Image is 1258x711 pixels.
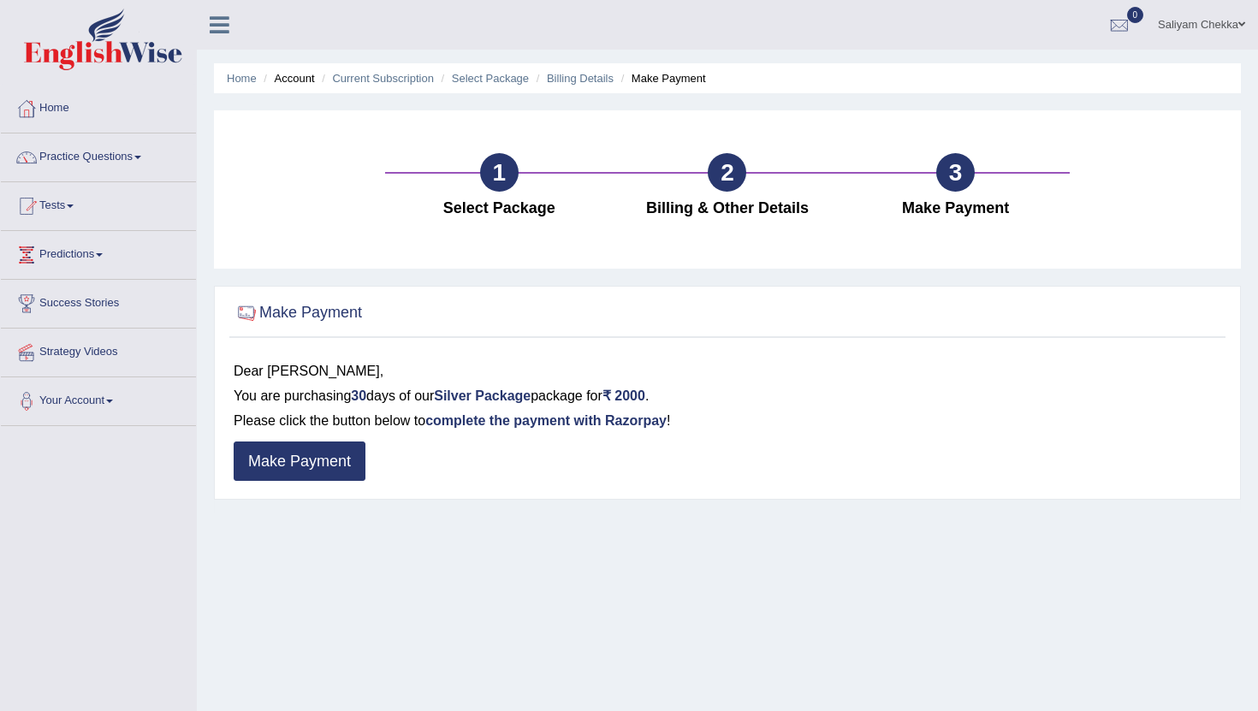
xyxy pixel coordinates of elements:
span: 0 [1127,7,1144,23]
li: Make Payment [617,70,706,86]
h2: Make Payment [234,300,362,326]
li: Account [259,70,314,86]
a: Select Package [452,72,529,85]
b: ₹ 2000 [602,388,645,403]
div: 1 [480,153,519,192]
div: 2 [708,153,746,192]
b: complete the payment with Razorpay [425,413,667,428]
a: Predictions [1,231,196,274]
a: Billing Details [547,72,614,85]
b: 30 [351,388,366,403]
a: Home [227,72,257,85]
h4: Select Package [394,200,605,217]
a: Current Subscription [332,72,434,85]
p: You are purchasing days of our package for . Please click the button below to ! [234,384,1221,434]
b: Silver Package [434,388,531,403]
a: Home [1,85,196,127]
h4: Billing & Other Details [622,200,834,217]
h4: Make Payment [850,200,1061,217]
input: Make Payment [234,441,365,481]
a: Tests [1,182,196,225]
a: Success Stories [1,280,196,323]
a: Strategy Videos [1,329,196,371]
div: Dear [PERSON_NAME], [234,359,1221,384]
a: Your Account [1,377,196,420]
div: 3 [936,153,975,192]
a: Practice Questions [1,133,196,176]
